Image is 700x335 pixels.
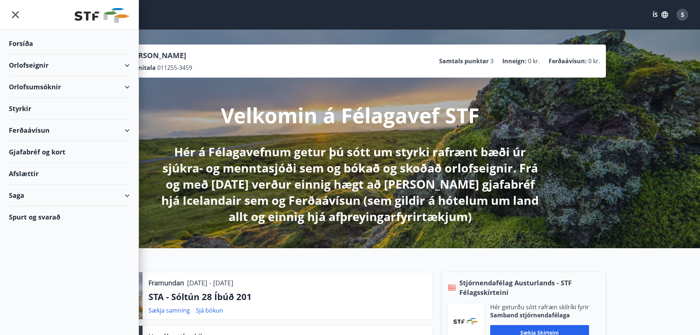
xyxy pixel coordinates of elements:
[75,8,130,23] img: union_logo
[528,57,540,65] span: 0 kr.
[9,163,130,185] div: Afslættir
[156,144,544,225] p: Hér á Félagavefnum getur þú sótt um styrki rafrænt bæði úr sjúkra- og menntasjóði sem og bókað og...
[490,57,493,65] span: 3
[187,278,233,288] p: [DATE] - [DATE]
[127,50,192,61] p: [PERSON_NAME]
[9,141,130,163] div: Gjafabréf og kort
[9,33,130,54] div: Forsíða
[9,120,130,141] div: Ferðaávísun
[9,76,130,98] div: Orlofsumsóknir
[439,57,489,65] p: Samtals punktar
[681,11,684,19] span: S
[127,64,156,72] p: Kennitala
[490,311,589,319] p: Samband stjórnendafélaga
[148,306,190,314] a: Sækja samning
[649,8,672,21] button: ÍS
[157,64,192,72] span: 011255-3459
[9,54,130,76] div: Orlofseignir
[588,57,600,65] span: 0 kr.
[459,278,600,297] span: Stjórnendafélag Austurlands - STF Félagsskírteini
[221,101,480,129] p: Velkomin á Félagavef STF
[502,57,527,65] p: Inneign :
[9,185,130,206] div: Saga
[9,8,22,21] button: menu
[453,318,478,325] img: vjCaq2fThgY3EUYqSgpjEiBg6WP39ov69hlhuPVN.png
[148,291,426,303] p: STA - Sóltún 28 Íbúð 201
[490,303,589,311] p: Hér geturðu sótt rafræn skilríki fyrir
[674,6,691,24] button: S
[148,278,184,288] p: Framundan
[9,206,130,228] div: Spurt og svarað
[196,306,223,314] a: Sjá bókun
[549,57,587,65] p: Ferðaávísun :
[9,98,130,120] div: Styrkir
